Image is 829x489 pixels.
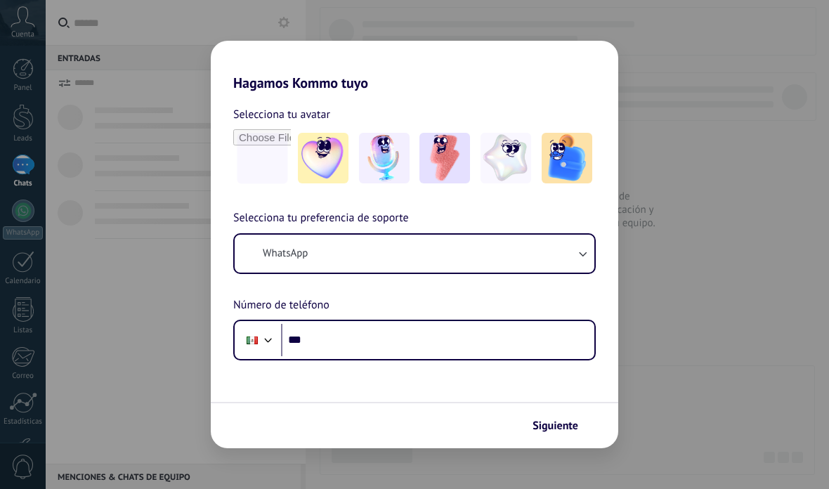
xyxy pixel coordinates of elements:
[419,133,470,183] img: -3.jpeg
[233,296,329,315] span: Número de teléfono
[481,133,531,183] img: -4.jpeg
[533,421,578,431] span: Siguiente
[239,325,266,355] div: Mexico: + 52
[211,41,618,91] h2: Hagamos Kommo tuyo
[526,414,597,438] button: Siguiente
[233,209,409,228] span: Selecciona tu preferencia de soporte
[235,235,594,273] button: WhatsApp
[233,105,330,124] span: Selecciona tu avatar
[542,133,592,183] img: -5.jpeg
[359,133,410,183] img: -2.jpeg
[263,247,308,261] span: WhatsApp
[298,133,348,183] img: -1.jpeg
